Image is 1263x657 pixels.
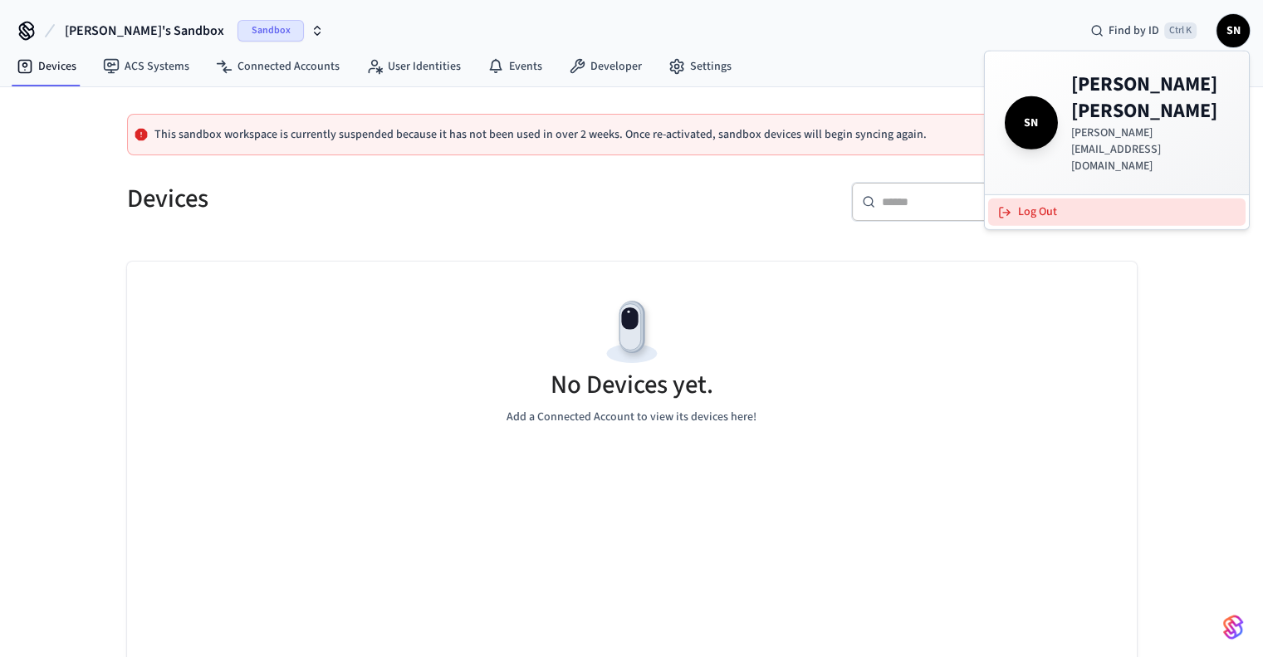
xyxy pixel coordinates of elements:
span: Ctrl K [1164,22,1197,39]
h5: No Devices yet. [551,368,713,402]
a: Connected Accounts [203,51,353,81]
a: Developer [556,51,655,81]
span: SN [1218,16,1248,46]
span: Find by ID [1109,22,1159,39]
img: SeamLogoGradient.69752ec5.svg [1223,614,1243,640]
a: Settings [655,51,745,81]
img: Devices Empty State [595,295,669,370]
span: [PERSON_NAME]'s Sandbox [65,21,224,41]
a: User Identities [353,51,474,81]
a: Events [474,51,556,81]
div: Find by IDCtrl K [1077,16,1210,46]
h5: Devices [127,182,622,216]
button: Log Out [988,199,1246,226]
p: This sandbox workspace is currently suspended because it has not been used in over 2 weeks. Once ... [154,128,927,141]
span: Sandbox [237,20,304,42]
a: ACS Systems [90,51,203,81]
a: Devices [3,51,90,81]
span: SN [1008,100,1055,146]
p: Add a Connected Account to view its devices here! [507,409,756,426]
button: SN [1216,14,1250,47]
h4: [PERSON_NAME] [PERSON_NAME] [1071,71,1229,125]
p: [PERSON_NAME][EMAIL_ADDRESS][DOMAIN_NAME] [1071,125,1229,174]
